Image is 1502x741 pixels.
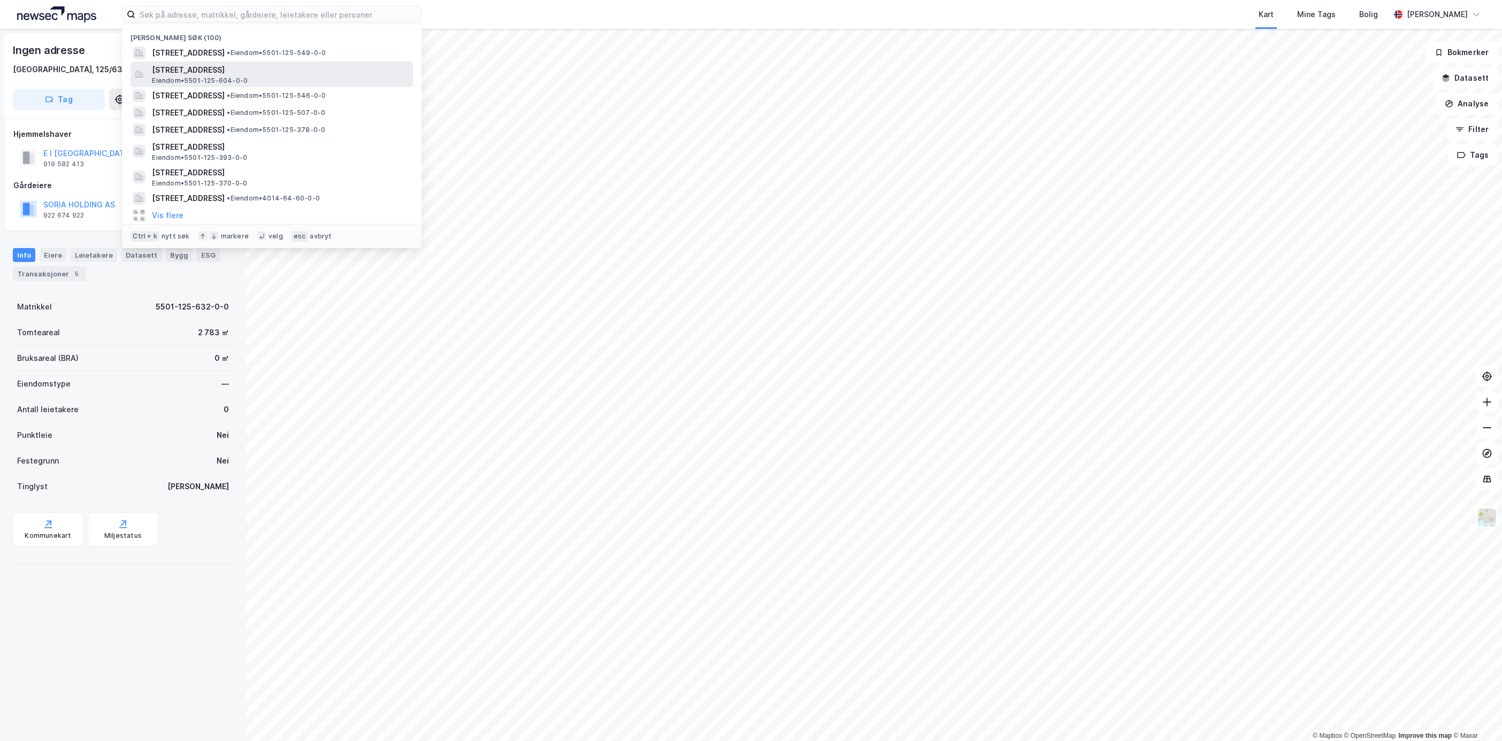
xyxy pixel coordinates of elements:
span: Eiendom • 5501-125-549-0-0 [227,49,326,57]
span: [STREET_ADDRESS] [152,192,225,205]
div: Mine Tags [1297,8,1336,21]
a: Mapbox [1313,732,1342,739]
span: Eiendom • 5501-125-378-0-0 [227,126,325,134]
div: ESG [197,248,220,262]
div: Nei [217,454,229,467]
button: Tags [1448,144,1498,166]
span: • [227,109,230,117]
div: [PERSON_NAME] [1407,8,1468,21]
div: Ctrl + k [131,231,159,242]
div: nytt søk [162,232,190,241]
img: logo.a4113a55bc3d86da70a041830d287a7e.svg [17,6,96,22]
span: [STREET_ADDRESS] [152,47,225,59]
span: Eiendom • 5501-125-546-0-0 [227,91,326,100]
a: Improve this map [1399,732,1452,739]
div: Ingen adresse [13,42,87,59]
span: [STREET_ADDRESS] [152,64,409,76]
span: Eiendom • 5501-125-393-0-0 [152,153,247,162]
div: Leietakere [71,248,117,262]
button: Datasett [1432,67,1498,89]
div: Festegrunn [17,454,59,467]
span: [STREET_ADDRESS] [152,141,409,153]
span: [STREET_ADDRESS] [152,106,225,119]
div: Eiere [40,248,66,262]
div: 919 582 413 [43,160,84,168]
div: Datasett [121,248,162,262]
div: Kart [1259,8,1274,21]
button: Analyse [1436,93,1498,114]
div: avbryt [310,232,332,241]
div: 2 783 ㎡ [198,326,229,339]
div: 0 ㎡ [214,352,229,365]
div: Punktleie [17,429,52,442]
iframe: Chat Widget [1449,690,1502,741]
div: Kommunekart [25,531,71,540]
div: 5 [71,268,82,279]
div: Matrikkel [17,300,52,313]
div: Antall leietakere [17,403,79,416]
span: • [227,126,230,134]
div: 5501-125-632-0-0 [156,300,229,313]
div: 0 [224,403,229,416]
span: Eiendom • 5501-125-507-0-0 [227,109,325,117]
div: Eiendomstype [17,377,71,390]
a: OpenStreetMap [1344,732,1396,739]
span: Eiendom • 4014-64-60-0-0 [227,194,320,203]
span: Eiendom • 5501-125-604-0-0 [152,76,248,85]
div: Kontrollprogram for chat [1449,690,1502,741]
div: Nei [217,429,229,442]
span: [STREET_ADDRESS] [152,124,225,136]
div: Tinglyst [17,480,48,493]
span: Eiendom • 5501-125-370-0-0 [152,179,247,188]
span: [STREET_ADDRESS] [152,89,225,102]
span: • [227,91,230,99]
span: • [227,194,230,202]
div: Bruksareal (BRA) [17,352,79,365]
div: — [221,377,229,390]
div: velg [269,232,283,241]
img: Z [1477,507,1497,528]
button: Bokmerker [1426,42,1498,63]
div: Tomteareal [17,326,60,339]
div: Miljøstatus [104,531,142,540]
div: Bygg [166,248,193,262]
div: Info [13,248,35,262]
button: Filter [1446,119,1498,140]
div: [PERSON_NAME] søk (100) [122,25,422,44]
button: Tag [13,89,105,110]
div: 922 674 922 [43,211,84,220]
span: [STREET_ADDRESS] [152,166,409,179]
div: [GEOGRAPHIC_DATA], 125/632 [13,63,127,76]
div: Gårdeiere [13,179,233,192]
div: Transaksjoner [13,266,86,281]
span: • [227,49,230,57]
div: Hjemmelshaver [13,128,233,141]
div: markere [221,232,249,241]
input: Søk på adresse, matrikkel, gårdeiere, leietakere eller personer [135,6,421,22]
div: esc [292,231,308,242]
div: [PERSON_NAME] [167,480,229,493]
div: Bolig [1359,8,1378,21]
button: Vis flere [152,209,183,222]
